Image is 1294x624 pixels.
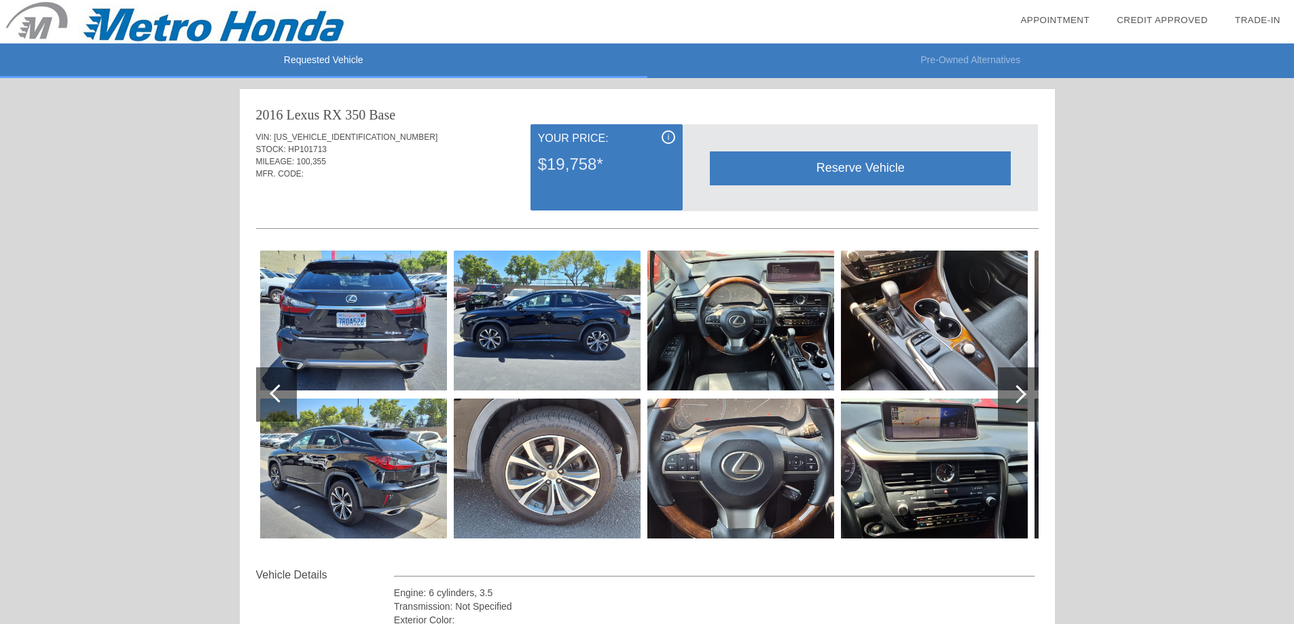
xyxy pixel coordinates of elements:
div: Engine: 6 cylinders, 3.5 [394,586,1036,600]
span: 100,355 [297,157,326,166]
div: Reserve Vehicle [710,151,1011,185]
div: 2016 Lexus RX 350 [256,105,366,124]
img: 1a4852bd172356bc1e9f2572f639cc5c.jpg [454,399,641,538]
a: Appointment [1020,15,1090,25]
img: 06195dfbb8646515e2d296ff1ae81722.jpg [260,251,447,390]
div: Transmission: Not Specified [394,600,1036,613]
span: MFR. CODE: [256,169,304,179]
div: Quoted on [DATE] 11:45:16 AM [256,188,1039,210]
span: i [668,132,670,142]
span: MILEAGE: [256,157,295,166]
div: Base [369,105,395,124]
img: 03c562f0c17174ed13a2b6422412ea30.jpg [1035,251,1221,390]
a: Credit Approved [1117,15,1208,25]
img: d675183c7e8ff92848820f0aa0572c04.jpg [841,399,1028,538]
span: VIN: [256,132,272,142]
div: Your Price: [538,130,675,147]
span: [US_VEHICLE_IDENTIFICATION_NUMBER] [274,132,437,142]
img: e6c0842537b2a62bce5a3a7c7f8d4124.jpg [1035,399,1221,538]
img: e7697063c40f2c240fd6cc2cd2f6b792.jpg [260,399,447,538]
img: 868fa563e640cb9025d47fcd0df26c39.jpg [841,251,1028,390]
a: Trade-In [1235,15,1280,25]
div: Vehicle Details [256,567,394,583]
img: 018be14bf6b9fb37d0d44d370435e356.jpg [454,251,641,390]
img: e63d34fa7e598bce1439460607feb537.jpg [647,251,834,390]
span: HP101713 [288,145,327,154]
img: 1739bc075544736fdef135ddafc7fe3e.jpg [647,399,834,538]
div: $19,758* [538,147,675,182]
span: STOCK: [256,145,286,154]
